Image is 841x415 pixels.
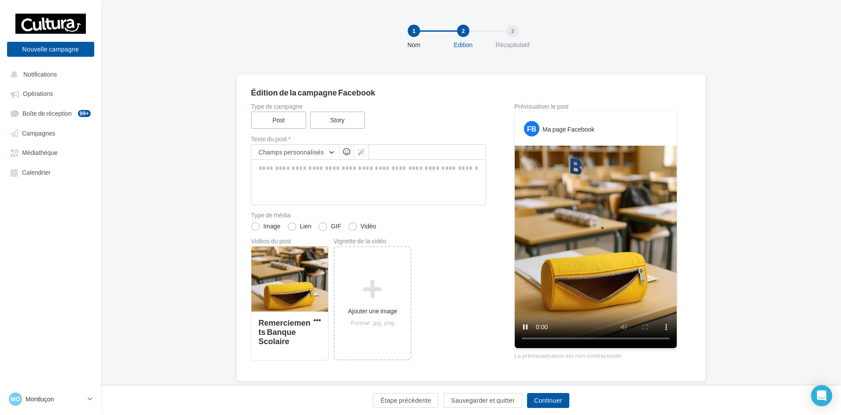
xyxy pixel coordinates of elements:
span: Mo [11,395,21,404]
a: Calendrier [5,164,96,180]
div: Nom [386,40,442,49]
label: Story [310,111,365,129]
button: Continuer [527,393,569,408]
div: 2 [457,25,469,37]
label: Image [251,222,280,231]
div: Édition de la campagne Facebook [251,88,691,96]
span: Calendrier [22,169,51,176]
label: Type de média [251,212,486,218]
label: Post [251,111,306,129]
div: 1 [408,25,420,37]
span: Notifications [23,70,57,78]
div: Prévisualiser le post [514,103,677,110]
span: Champs personnalisés [258,148,324,156]
div: Vidéos du post [251,238,328,244]
button: Notifications [5,66,92,82]
div: Open Intercom Messenger [811,385,832,406]
span: Campagnes [22,129,55,137]
div: Récapitulatif [484,40,541,49]
a: Médiathèque [5,144,96,160]
span: Médiathèque [22,149,58,157]
a: Mo Montluçon [7,391,94,408]
button: Nouvelle campagne [7,42,94,57]
div: 99+ [78,110,91,117]
button: Champs personnalisés [251,145,339,160]
a: Opérations [5,85,96,101]
div: Remerciements Banque Scolaire [258,318,310,346]
a: Campagnes [5,125,96,141]
label: Texte du post * [251,136,486,142]
label: Lien [288,222,311,231]
div: La prévisualisation est non-contractuelle [514,349,677,360]
button: Sauvegarder et quitter [443,393,522,408]
div: Ma page Facebook [542,125,594,134]
label: GIF [318,222,341,231]
p: Montluçon [26,395,84,404]
a: Boîte de réception99+ [5,105,96,121]
div: FB [524,121,539,136]
label: Type de campagne [251,103,486,110]
button: Étape précédente [373,393,439,408]
span: Boîte de réception [22,110,72,117]
div: Edition [435,40,491,49]
label: Vidéo [348,222,376,231]
div: 3 [506,25,519,37]
span: Opérations [23,90,53,98]
div: Vignette de la vidéo [333,238,412,244]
